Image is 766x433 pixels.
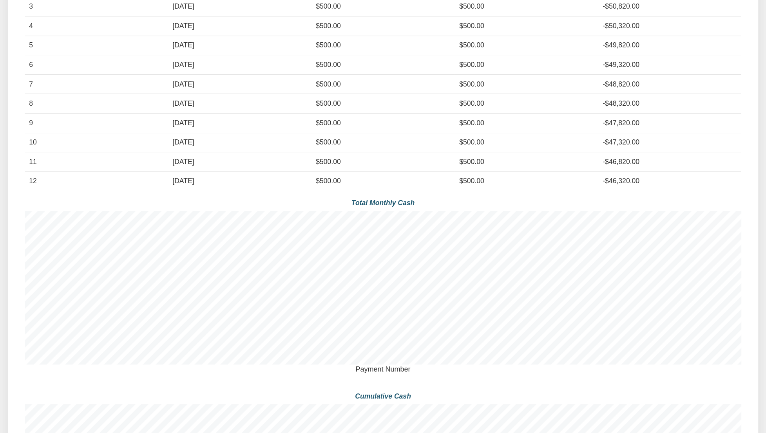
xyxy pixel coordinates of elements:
[168,36,311,55] td: [DATE]
[316,158,341,166] span: $500.00
[598,94,741,113] td: -$48,320.00
[316,61,341,69] span: $500.00
[316,80,341,88] span: $500.00
[598,114,741,133] td: -$47,820.00
[25,171,168,191] td: 12
[455,133,598,152] td: $500.00
[455,152,598,171] td: $500.00
[25,16,168,36] td: 4
[316,2,341,10] span: $500.00
[25,389,742,404] div: Cumulative Cash
[316,99,341,107] span: $500.00
[598,74,741,94] td: -$48,820.00
[25,133,168,152] td: 10
[455,114,598,133] td: $500.00
[598,55,741,74] td: -$49,320.00
[455,74,598,94] td: $500.00
[598,171,741,191] td: -$46,320.00
[25,195,742,211] div: Total Monthly Cash
[25,152,168,171] td: 11
[25,114,168,133] td: 9
[316,177,341,185] span: $500.00
[455,36,598,55] td: $500.00
[25,94,168,113] td: 8
[168,74,311,94] td: [DATE]
[25,36,168,55] td: 5
[598,152,741,171] td: -$46,820.00
[455,55,598,74] td: $500.00
[168,94,311,113] td: [DATE]
[316,22,341,30] span: $500.00
[168,55,311,74] td: [DATE]
[316,119,341,127] span: $500.00
[168,133,311,152] td: [DATE]
[455,16,598,36] td: $500.00
[168,114,311,133] td: [DATE]
[598,36,741,55] td: -$49,820.00
[168,152,311,171] td: [DATE]
[25,74,168,94] td: 7
[455,171,598,191] td: $500.00
[598,16,741,36] td: -$50,320.00
[316,41,341,49] span: $500.00
[168,16,311,36] td: [DATE]
[316,138,341,146] span: $500.00
[455,94,598,113] td: $500.00
[168,171,311,191] td: [DATE]
[25,55,168,74] td: 6
[25,364,742,375] div: Payment Number
[598,133,741,152] td: -$47,320.00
